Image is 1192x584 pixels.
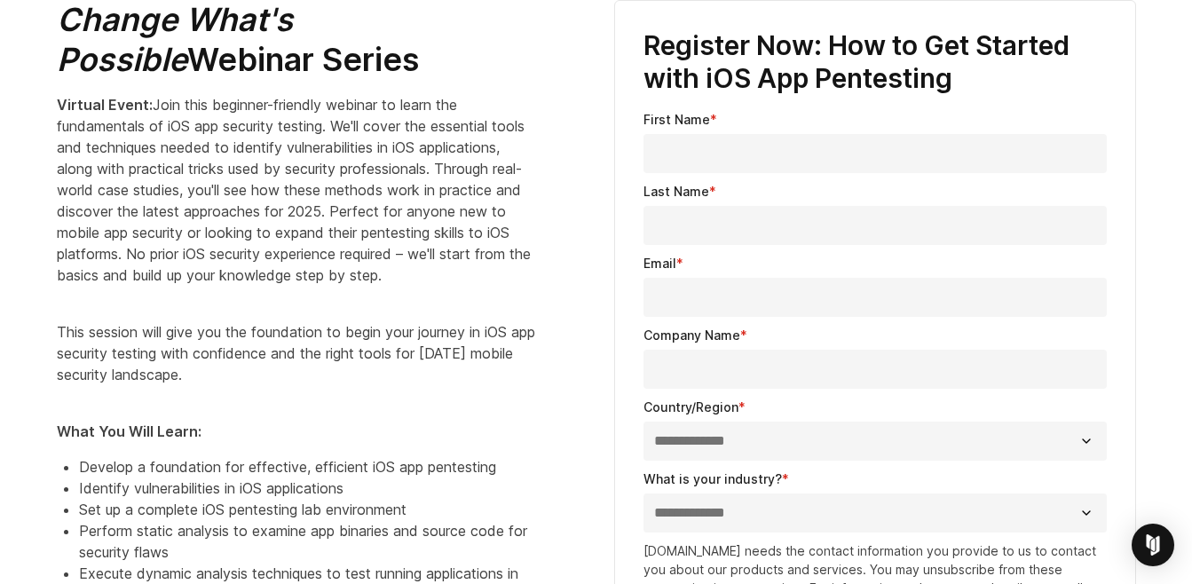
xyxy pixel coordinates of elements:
[57,422,201,440] strong: What You Will Learn:
[79,477,536,499] li: Identify vulnerabilities in iOS applications
[643,256,676,271] span: Email
[79,499,536,520] li: Set up a complete iOS pentesting lab environment
[643,112,710,127] span: First Name
[57,323,535,383] span: This session will give you the foundation to begin your journey in iOS app security testing with ...
[79,520,536,563] li: Perform static analysis to examine app binaries and source code for security flaws
[57,96,531,284] span: Join this beginner-friendly webinar to learn the fundamentals of iOS app security testing. We'll ...
[1132,524,1174,566] div: Open Intercom Messenger
[57,96,153,114] strong: Virtual Event:
[643,184,709,199] span: Last Name
[643,29,1107,96] h3: Register Now: How to Get Started with iOS App Pentesting
[643,471,782,486] span: What is your industry?
[643,399,738,414] span: Country/Region
[643,328,740,343] span: Company Name
[79,456,536,477] li: Develop a foundation for effective, efficient iOS app pentesting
